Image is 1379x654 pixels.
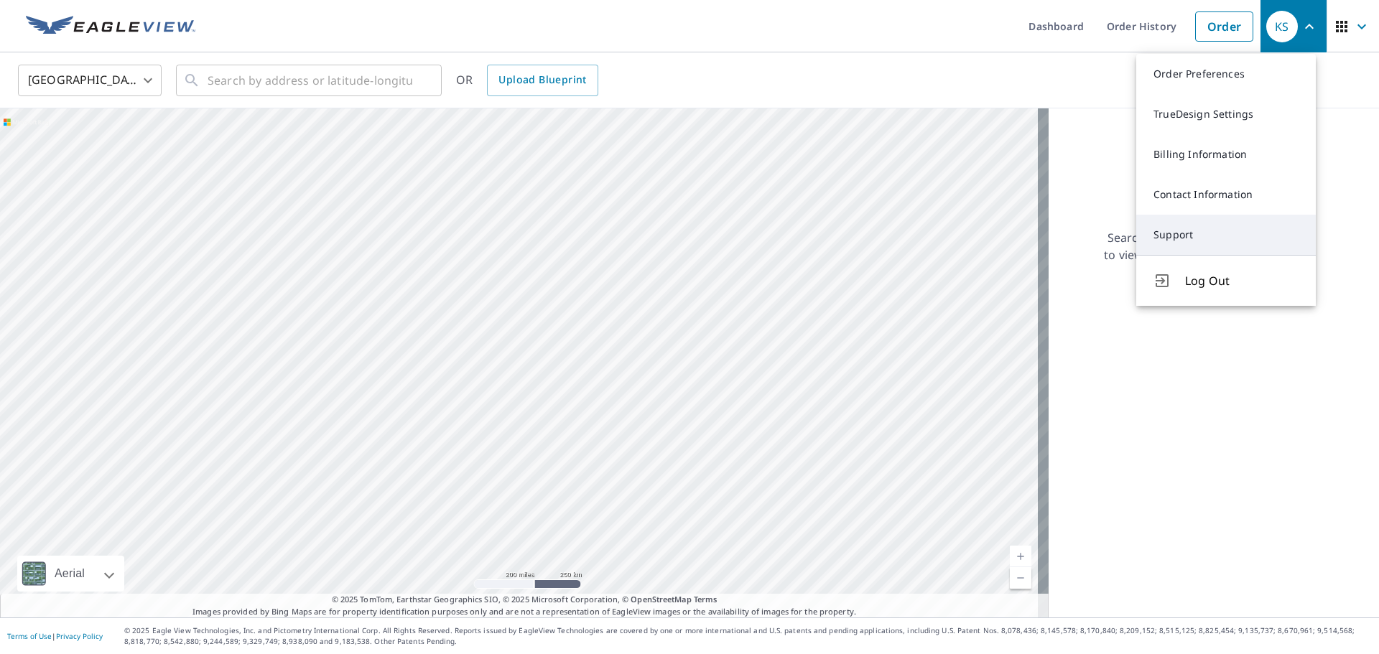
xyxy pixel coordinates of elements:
[498,71,586,89] span: Upload Blueprint
[487,65,598,96] a: Upload Blueprint
[17,556,124,592] div: Aerial
[1136,255,1316,306] button: Log Out
[56,631,103,641] a: Privacy Policy
[7,632,103,640] p: |
[18,60,162,101] div: [GEOGRAPHIC_DATA]
[124,625,1372,647] p: © 2025 Eagle View Technologies, Inc. and Pictometry International Corp. All Rights Reserved. Repo...
[1195,11,1253,42] a: Order
[694,594,718,604] a: Terms
[1266,11,1298,42] div: KS
[50,556,89,592] div: Aerial
[1010,546,1031,567] a: Current Level 5, Zoom In
[631,594,691,604] a: OpenStreetMap
[208,60,412,101] input: Search by address or latitude-longitude
[1185,272,1299,289] span: Log Out
[332,594,718,606] span: © 2025 TomTom, Earthstar Geographics SIO, © 2025 Microsoft Corporation, ©
[456,65,598,96] div: OR
[1136,134,1316,174] a: Billing Information
[1136,94,1316,134] a: TrueDesign Settings
[1103,229,1296,263] p: Searching for a property address to view a list of available products.
[1136,215,1316,255] a: Support
[7,631,52,641] a: Terms of Use
[1136,174,1316,215] a: Contact Information
[26,16,195,37] img: EV Logo
[1136,54,1316,94] a: Order Preferences
[1010,567,1031,589] a: Current Level 5, Zoom Out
